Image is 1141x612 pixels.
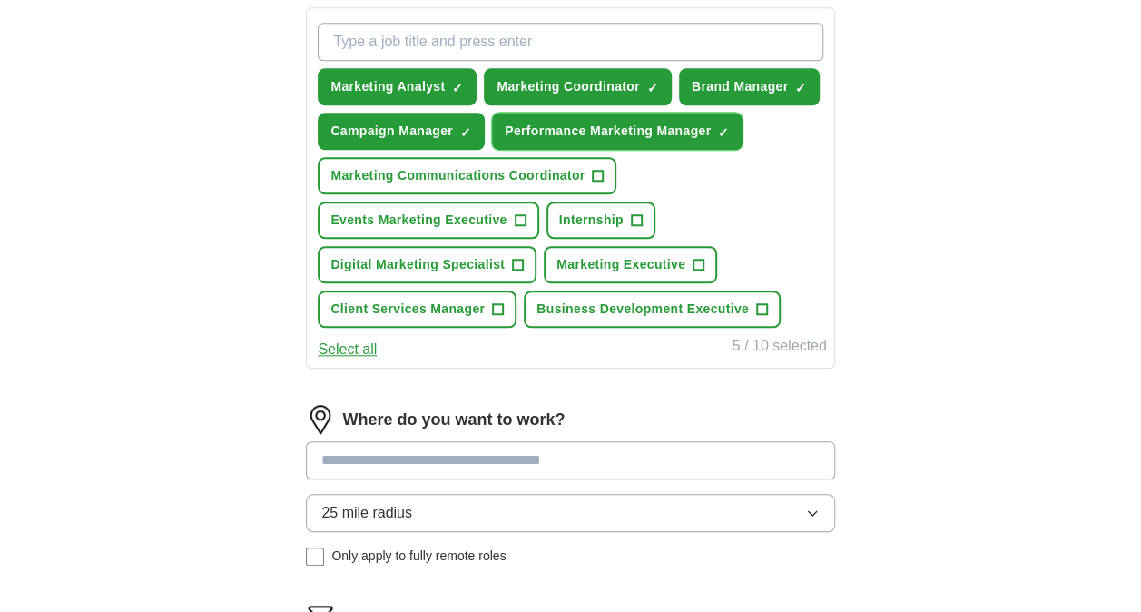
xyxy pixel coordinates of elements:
[330,255,505,274] span: Digital Marketing Specialist
[318,291,516,328] button: Client Services Manager
[318,23,822,61] input: Type a job title and press enter
[318,113,485,150] button: Campaign Manager✓
[524,291,781,328] button: Business Development Executive
[492,113,743,150] button: Performance Marketing Manager✓
[718,125,729,140] span: ✓
[505,122,711,141] span: Performance Marketing Manager
[342,408,565,432] label: Where do you want to work?
[318,68,477,105] button: Marketing Analyst✓
[556,255,685,274] span: Marketing Executive
[460,125,471,140] span: ✓
[497,77,639,96] span: Marketing Coordinator
[484,68,671,105] button: Marketing Coordinator✓
[795,81,806,95] span: ✓
[679,68,820,105] button: Brand Manager✓
[536,300,749,319] span: Business Development Executive
[452,81,463,95] span: ✓
[330,122,453,141] span: Campaign Manager
[544,246,717,283] button: Marketing Executive
[318,202,538,239] button: Events Marketing Executive
[330,166,585,185] span: Marketing Communications Coordinator
[306,405,335,434] img: location.png
[306,548,324,566] input: Only apply to fully remote roles
[330,77,445,96] span: Marketing Analyst
[330,211,507,230] span: Events Marketing Executive
[330,300,485,319] span: Client Services Manager
[331,547,506,566] span: Only apply to fully remote roles
[559,211,624,230] span: Internship
[692,77,788,96] span: Brand Manager
[321,502,412,524] span: 25 mile radius
[546,202,655,239] button: Internship
[318,339,377,360] button: Select all
[318,246,536,283] button: Digital Marketing Specialist
[306,494,834,532] button: 25 mile radius
[733,335,827,360] div: 5 / 10 selected
[647,81,658,95] span: ✓
[318,157,616,194] button: Marketing Communications Coordinator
